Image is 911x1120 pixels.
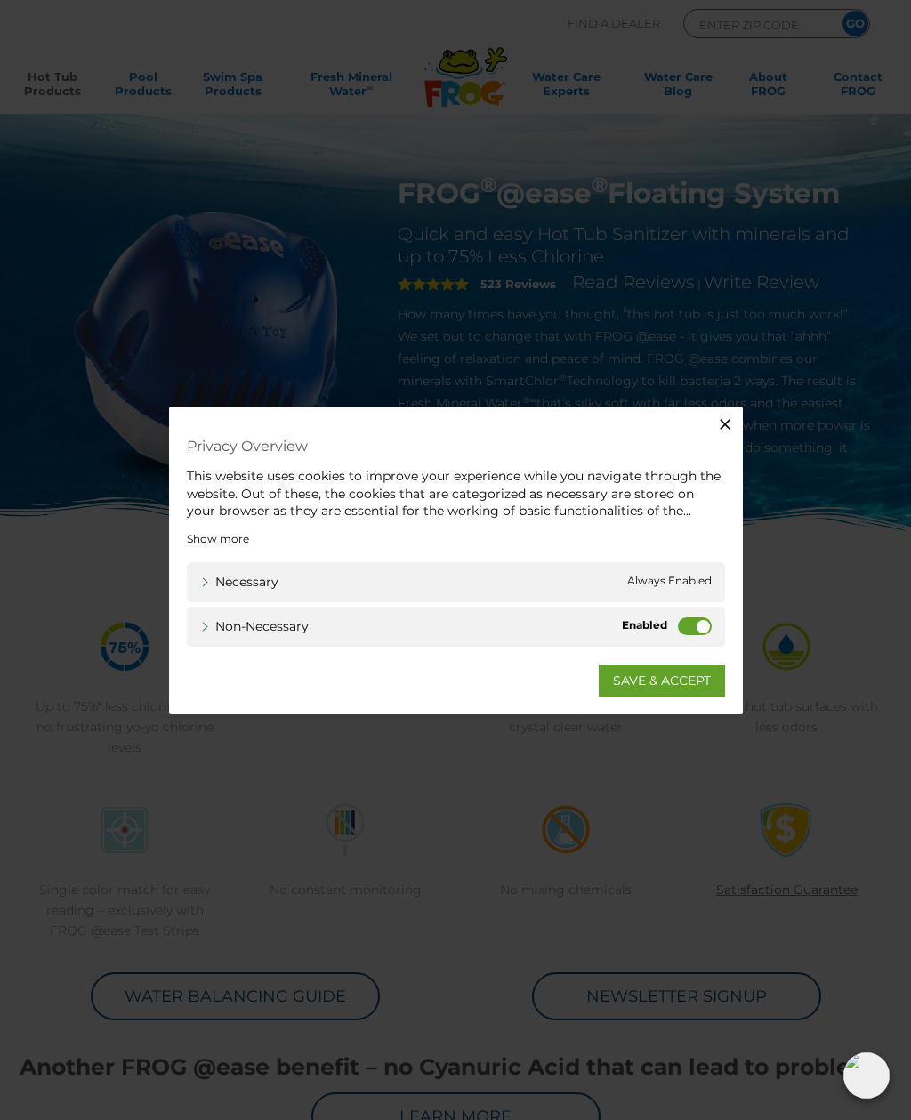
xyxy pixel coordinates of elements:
div: This website uses cookies to improve your experience while you navigate through the website. Out ... [187,468,725,520]
h4: Privacy Overview [187,433,725,459]
a: Non-necessary [200,616,309,635]
a: Show more [187,530,249,546]
a: SAVE & ACCEPT [599,664,725,696]
span: Always Enabled [627,572,712,591]
img: openIcon [843,1052,890,1099]
a: Necessary [200,572,278,591]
